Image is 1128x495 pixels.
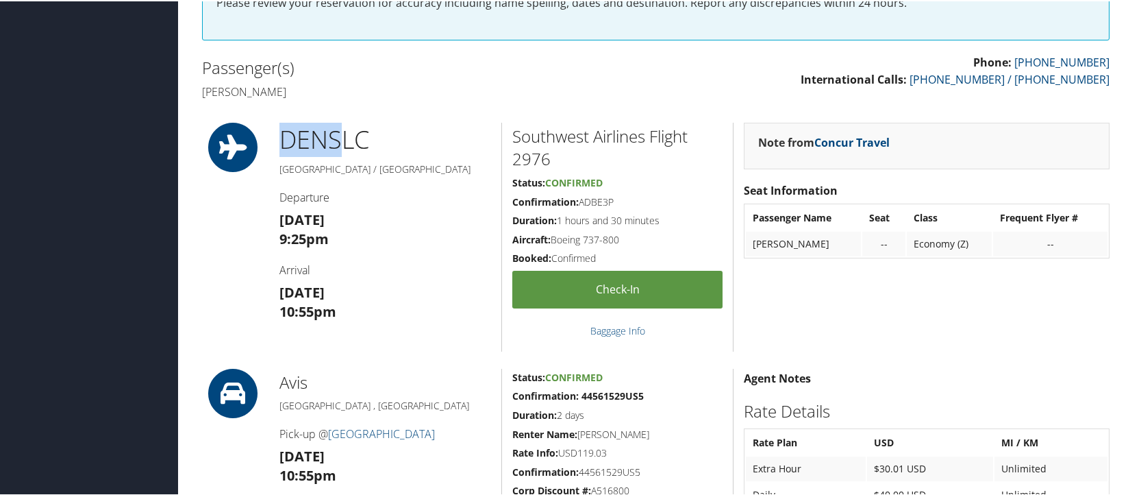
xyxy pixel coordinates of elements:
th: Seat [862,204,905,229]
td: Unlimited [994,455,1107,480]
strong: [DATE] [279,446,325,464]
strong: Seat Information [744,182,838,197]
th: Class [907,204,992,229]
h5: 44561529US5 [512,464,723,478]
td: Economy (Z) [907,230,992,255]
h5: ADBE3P [512,194,723,208]
strong: Duration: [512,407,557,420]
strong: Status: [512,370,545,383]
strong: Confirmation: [512,464,579,477]
span: Confirmed [545,370,603,383]
span: Confirmed [545,175,603,188]
h2: Rate Details [744,398,1110,422]
strong: [DATE] [279,282,325,300]
h5: 1 hours and 30 minutes [512,213,723,226]
strong: Phone: [973,53,1012,69]
strong: [DATE] [279,209,325,228]
a: Check-in [512,269,723,307]
strong: Rate Info: [512,445,558,458]
strong: Confirmation: [512,194,579,207]
strong: 10:55pm [279,301,336,319]
a: [GEOGRAPHIC_DATA] [328,425,435,440]
h5: USD119.03 [512,445,723,459]
h4: Departure [279,189,491,204]
th: Frequent Flyer # [993,204,1107,229]
a: [PHONE_NUMBER] [1014,53,1110,69]
h4: Arrival [279,261,491,276]
h5: [GEOGRAPHIC_DATA] , [GEOGRAPHIC_DATA] [279,398,491,411]
h4: Pick-up @ [279,425,491,440]
strong: Booked: [512,250,551,263]
strong: International Calls: [801,71,907,86]
h5: 2 days [512,407,723,421]
a: Concur Travel [814,134,890,149]
strong: Renter Name: [512,426,577,439]
strong: Confirmation: 44561529US5 [512,388,644,401]
div: -- [1000,237,1101,249]
h5: [GEOGRAPHIC_DATA] / [GEOGRAPHIC_DATA] [279,161,491,175]
h5: Boeing 737-800 [512,232,723,245]
strong: Duration: [512,213,557,226]
th: Rate Plan [746,429,866,454]
h2: Passenger(s) [202,55,646,78]
strong: 10:55pm [279,465,336,483]
h4: [PERSON_NAME] [202,83,646,98]
th: MI / KM [994,429,1107,454]
h2: Southwest Airlines Flight 2976 [512,123,723,169]
td: $30.01 USD [867,455,993,480]
td: Extra Hour [746,455,866,480]
strong: 9:25pm [279,228,329,247]
th: Passenger Name [746,204,861,229]
th: USD [867,429,993,454]
td: [PERSON_NAME] [746,230,861,255]
strong: Note from [758,134,890,149]
h5: [PERSON_NAME] [512,426,723,440]
h1: DEN SLC [279,121,491,156]
a: [PHONE_NUMBER] / [PHONE_NUMBER] [910,71,1110,86]
h2: Avis [279,370,491,393]
a: Baggage Info [590,323,645,336]
div: -- [869,237,898,249]
strong: Status: [512,175,545,188]
strong: Aircraft: [512,232,551,245]
h5: Confirmed [512,250,723,264]
strong: Agent Notes [744,370,811,385]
